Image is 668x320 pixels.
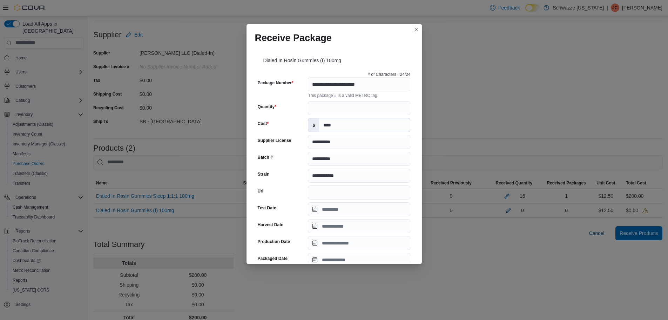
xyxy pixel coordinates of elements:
input: Press the down key to open a popover containing a calendar. [308,219,410,233]
label: Test Date [258,205,276,211]
label: Strain [258,171,270,177]
label: Url [258,188,264,194]
p: # of Characters = 24 /24 [367,72,410,77]
label: Quantity [258,104,276,110]
label: $ [308,118,319,132]
label: Production Date [258,239,290,244]
div: This package # is a valid METRC tag. [308,91,410,98]
label: Cost [258,121,269,126]
input: Press the down key to open a popover containing a calendar. [308,253,410,267]
label: Supplier License [258,138,291,143]
label: Batch # [258,155,273,160]
label: Packaged Date [258,256,288,261]
label: Package Number [258,80,293,86]
button: Closes this modal window [412,25,420,34]
h1: Receive Package [255,32,332,44]
input: Press the down key to open a popover containing a calendar. [308,202,410,216]
div: Dialed In Rosin Gummies (I) 100mg [255,49,413,69]
input: Press the down key to open a popover containing a calendar. [308,236,410,250]
label: Harvest Date [258,222,283,228]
